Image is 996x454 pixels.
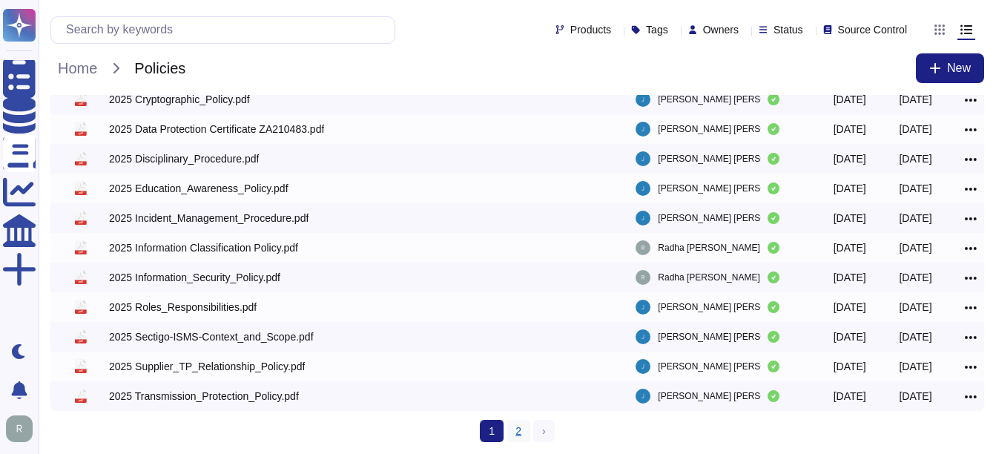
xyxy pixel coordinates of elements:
input: Search by keywords [59,17,395,43]
img: user [636,211,650,226]
img: user [636,122,650,136]
div: 2025 Supplier_TP_Relationship_Policy.pdf [109,359,305,374]
span: [PERSON_NAME] [PERSON_NAME] [658,211,807,226]
span: Owners [703,24,739,35]
div: 2025 Incident_Management_Procedure.pdf [109,211,309,226]
div: [DATE] [899,270,931,285]
button: New [916,53,984,83]
div: [DATE] [899,211,931,226]
div: [DATE] [834,240,866,255]
span: › [542,425,546,437]
img: user [636,359,650,374]
div: [DATE] [834,389,866,404]
span: Tags [646,24,668,35]
div: [DATE] [899,329,931,344]
div: 2025 Disciplinary_Procedure.pdf [109,151,259,166]
div: [DATE] [834,122,866,136]
span: [PERSON_NAME] [PERSON_NAME] [658,329,807,344]
span: Source Control [838,24,907,35]
div: [DATE] [834,300,866,315]
div: [DATE] [899,389,931,404]
span: Home [50,57,105,79]
span: [PERSON_NAME] [PERSON_NAME] [658,151,807,166]
span: Status [774,24,803,35]
img: user [636,389,650,404]
div: 2025 Cryptographic_Policy.pdf [109,92,250,107]
div: 2025 Information Classification Policy.pdf [109,240,298,255]
div: [DATE] [834,211,866,226]
span: [PERSON_NAME] [PERSON_NAME] [658,359,807,374]
div: [DATE] [834,181,866,196]
img: user [636,300,650,315]
img: user [6,415,33,442]
img: user [636,181,650,196]
a: 2 [507,420,530,442]
div: [DATE] [834,359,866,374]
div: [DATE] [899,359,931,374]
div: [DATE] [834,329,866,344]
span: Products [570,24,611,35]
span: [PERSON_NAME] [PERSON_NAME] [658,389,807,404]
span: [PERSON_NAME] [PERSON_NAME] [658,92,807,107]
span: Policies [127,57,193,79]
div: 2025 Information_Security_Policy.pdf [109,270,280,285]
div: [DATE] [834,151,866,166]
div: 2025 Education_Awareness_Policy.pdf [109,181,288,196]
div: [DATE] [899,181,931,196]
img: user [636,92,650,107]
div: [DATE] [899,92,931,107]
div: [DATE] [899,122,931,136]
span: [PERSON_NAME] [PERSON_NAME] [658,181,807,196]
img: user [636,151,650,166]
div: 2025 Sectigo-ISMS-Context_and_Scope.pdf [109,329,314,344]
span: New [947,62,971,74]
div: [DATE] [899,240,931,255]
div: [DATE] [834,92,866,107]
button: user [3,412,43,445]
span: Radha [PERSON_NAME] [658,240,759,255]
div: 2025 Roles_Responsibilities.pdf [109,300,257,315]
span: [PERSON_NAME] [PERSON_NAME] [658,122,807,136]
span: Radha [PERSON_NAME] [658,270,759,285]
div: [DATE] [899,300,931,315]
div: [DATE] [899,151,931,166]
span: [PERSON_NAME] [PERSON_NAME] [658,300,807,315]
img: user [636,329,650,344]
span: 1 [480,420,504,442]
div: 2025 Transmission_Protection_Policy.pdf [109,389,299,404]
div: [DATE] [834,270,866,285]
img: user [636,270,650,285]
img: user [636,240,650,255]
div: 2025 Data Protection Certificate ZA210483.pdf [109,122,324,136]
